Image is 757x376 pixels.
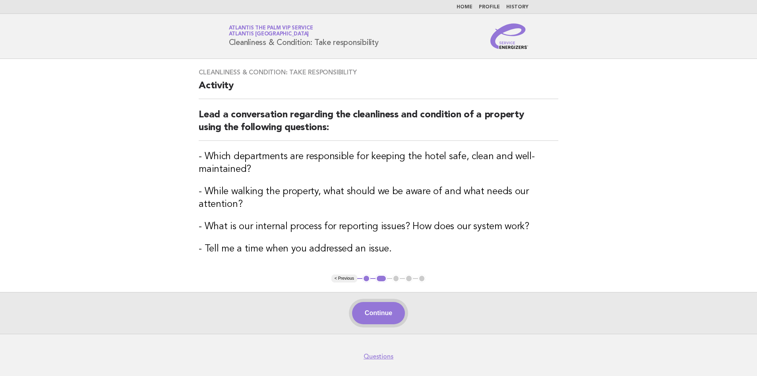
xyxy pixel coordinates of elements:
[229,26,379,47] h1: Cleanliness & Condition: Take responsibility
[506,5,529,10] a: History
[199,220,558,233] h3: - What is our internal process for reporting issues? How does our system work?
[229,32,309,37] span: Atlantis [GEOGRAPHIC_DATA]
[199,185,558,211] h3: - While walking the property, what should we be aware of and what needs our attention?
[362,275,370,282] button: 1
[352,302,405,324] button: Continue
[199,68,558,76] h3: Cleanliness & Condition: Take responsibility
[199,150,558,176] h3: - Which departments are responsible for keeping the hotel safe, clean and well-maintained?
[490,23,529,49] img: Service Energizers
[229,25,313,37] a: Atlantis The Palm VIP ServiceAtlantis [GEOGRAPHIC_DATA]
[364,353,393,360] a: Questions
[199,109,558,141] h2: Lead a conversation regarding the cleanliness and condition of a property using the following que...
[199,80,558,99] h2: Activity
[479,5,500,10] a: Profile
[331,275,357,282] button: < Previous
[376,275,387,282] button: 2
[199,243,558,255] h3: - Tell me a time when you addressed an issue.
[457,5,472,10] a: Home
